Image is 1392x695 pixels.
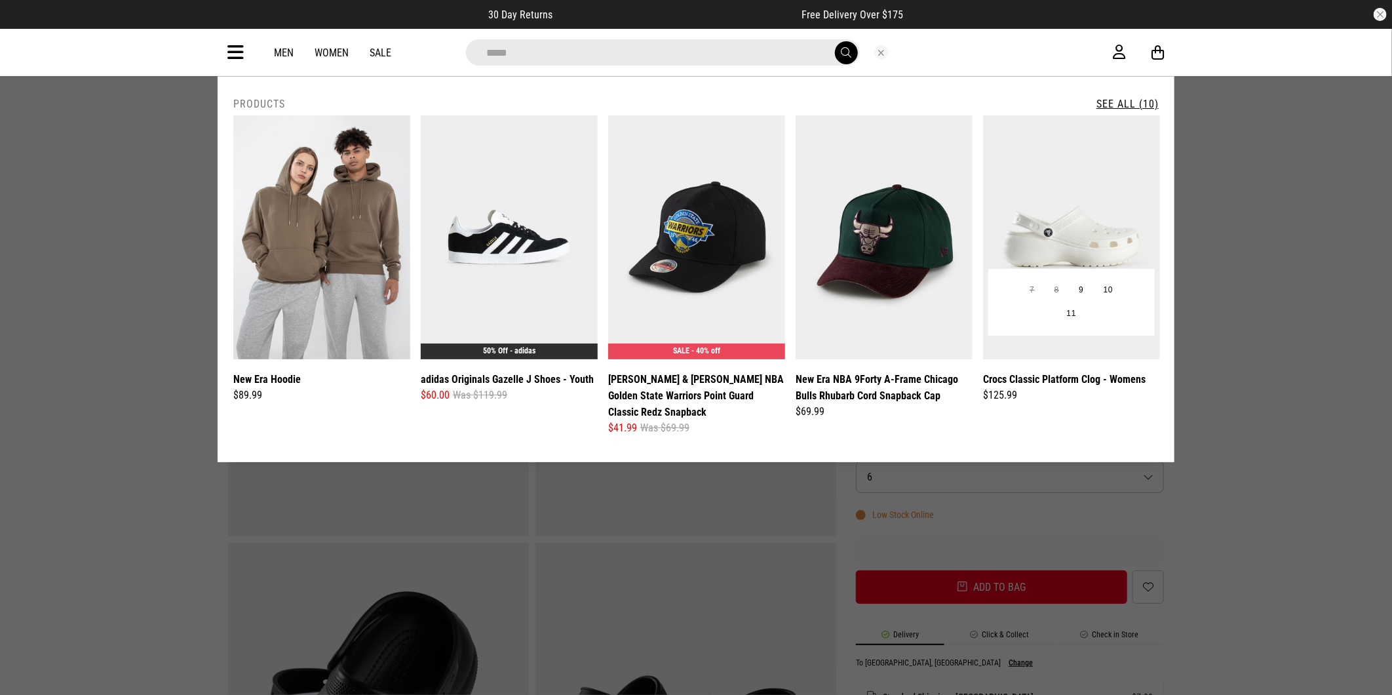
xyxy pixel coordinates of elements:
a: Sale [370,47,391,59]
img: Mitchell & Ness Nba Golden State Warriors Point Guard Classic Redz Snapback in Blue [608,115,785,359]
span: Was $119.99 [453,387,507,403]
button: 8 [1045,279,1069,302]
div: $89.99 [233,387,410,403]
img: Crocs Classic Platform Clog - Womens in White [983,115,1160,359]
button: 9 [1069,279,1093,302]
h2: Products [233,98,285,110]
span: Was $69.99 [640,420,689,436]
a: Men [274,47,294,59]
a: New Era Hoodie [233,371,301,387]
img: New Era Nba 9forty A-frame Chicago Bulls Rhubarb Cord Snapback Cap in Green [796,115,973,359]
a: New Era NBA 9Forty A-Frame Chicago Bulls Rhubarb Cord Snapback Cap [796,371,973,404]
div: $69.99 [796,404,973,420]
a: 50% Off - adidas [483,346,535,355]
button: 10 [1094,279,1123,302]
img: Adidas Originals Gazelle J Shoes - Youth in Black [421,115,598,359]
a: Crocs Classic Platform Clog - Womens [983,371,1146,387]
span: SALE [673,346,689,355]
span: Free Delivery Over $175 [802,9,904,21]
a: See All (10) [1096,98,1159,110]
a: Women [315,47,349,59]
button: 11 [1057,302,1087,326]
span: - 40% off [691,346,720,355]
a: [PERSON_NAME] & [PERSON_NAME] NBA Golden State Warriors Point Guard Classic Redz Snapback [608,371,785,420]
button: Open LiveChat chat widget [10,5,50,45]
button: 7 [1020,279,1044,302]
span: 30 Day Returns [489,9,553,21]
div: $125.99 [983,387,1160,403]
button: Close search [874,45,889,60]
a: adidas Originals Gazelle J Shoes - Youth [421,371,594,387]
iframe: Customer reviews powered by Trustpilot [579,8,776,21]
img: New Era Hoodie in Green [233,115,410,359]
span: $60.00 [421,387,450,403]
span: $41.99 [608,420,637,436]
